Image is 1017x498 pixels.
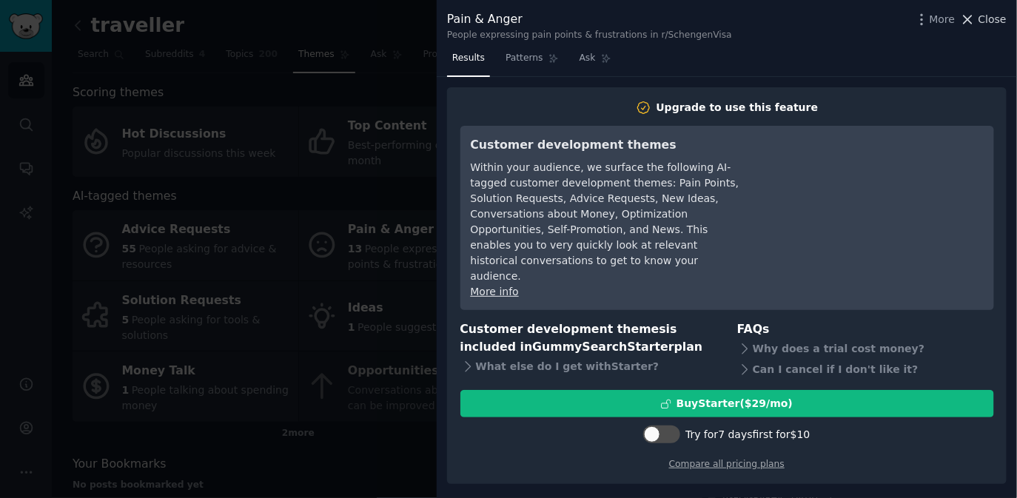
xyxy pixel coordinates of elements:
span: Close [979,12,1007,27]
div: Within your audience, we surface the following AI-tagged customer development themes: Pain Points... [471,160,741,284]
a: Ask [574,47,617,77]
div: What else do I get with Starter ? [460,357,717,377]
div: Can I cancel if I don't like it? [737,359,994,380]
div: Try for 7 days first for $10 [685,427,810,443]
h3: Customer development themes [471,136,741,155]
div: Upgrade to use this feature [657,100,819,115]
div: Pain & Anger [447,10,732,29]
a: Patterns [500,47,563,77]
span: Results [452,52,485,65]
div: Why does a trial cost money? [737,338,994,359]
div: Buy Starter ($ 29 /mo ) [677,396,793,411]
button: More [914,12,956,27]
iframe: YouTube video player [762,136,984,247]
span: GummySearch Starter [532,340,674,354]
a: Compare all pricing plans [669,459,785,469]
h3: FAQs [737,320,994,339]
h3: Customer development themes is included in plan [460,320,717,357]
span: Ask [580,52,596,65]
button: Close [960,12,1007,27]
span: Patterns [506,52,543,65]
span: More [930,12,956,27]
a: Results [447,47,490,77]
button: BuyStarter($29/mo) [460,390,994,417]
div: People expressing pain points & frustrations in r/SchengenVisa [447,29,732,42]
a: More info [471,286,519,297]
